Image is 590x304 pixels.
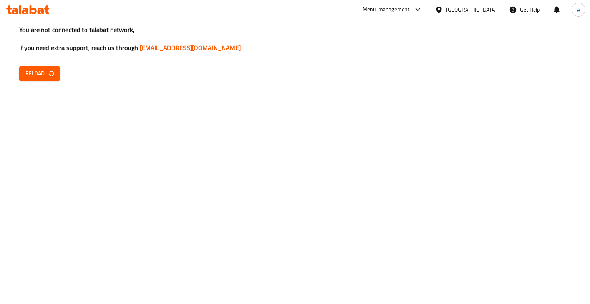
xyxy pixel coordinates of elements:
a: [EMAIL_ADDRESS][DOMAIN_NAME] [140,42,241,53]
span: Reload [25,69,54,78]
div: Menu-management [363,5,410,14]
button: Reload [19,66,60,81]
h3: You are not connected to talabat network, If you need extra support, reach us through [19,25,571,52]
span: A [577,5,580,14]
div: [GEOGRAPHIC_DATA] [446,5,497,14]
